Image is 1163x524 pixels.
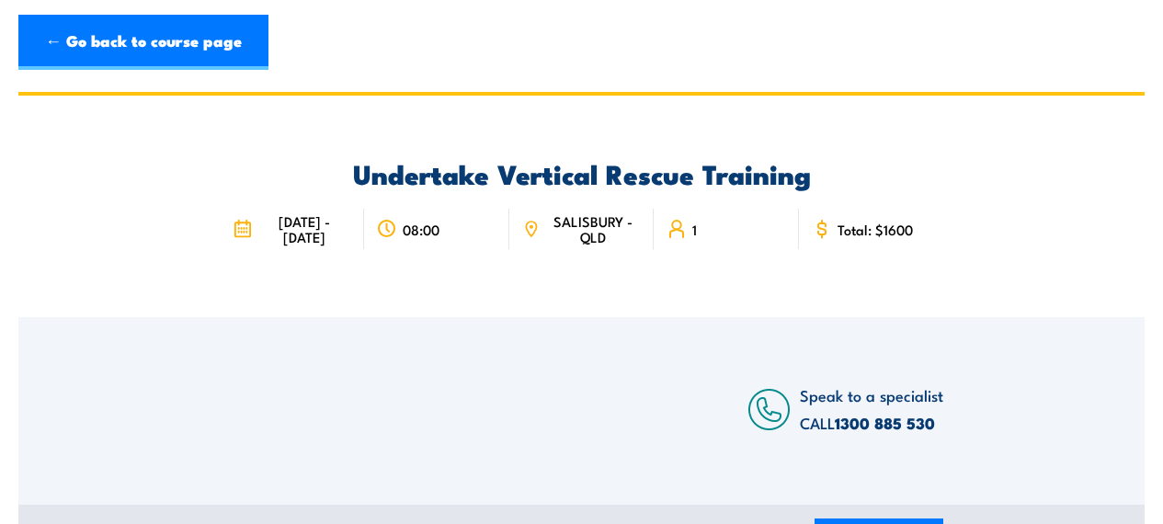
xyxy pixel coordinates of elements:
[800,383,943,434] span: Speak to a specialist CALL
[835,411,935,435] a: 1300 885 530
[403,222,439,237] span: 08:00
[257,213,351,245] span: [DATE] - [DATE]
[545,213,641,245] span: SALISBURY - QLD
[18,15,268,70] a: ← Go back to course page
[838,222,913,237] span: Total: $1600
[692,222,697,237] span: 1
[220,161,943,185] h2: Undertake Vertical Rescue Training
